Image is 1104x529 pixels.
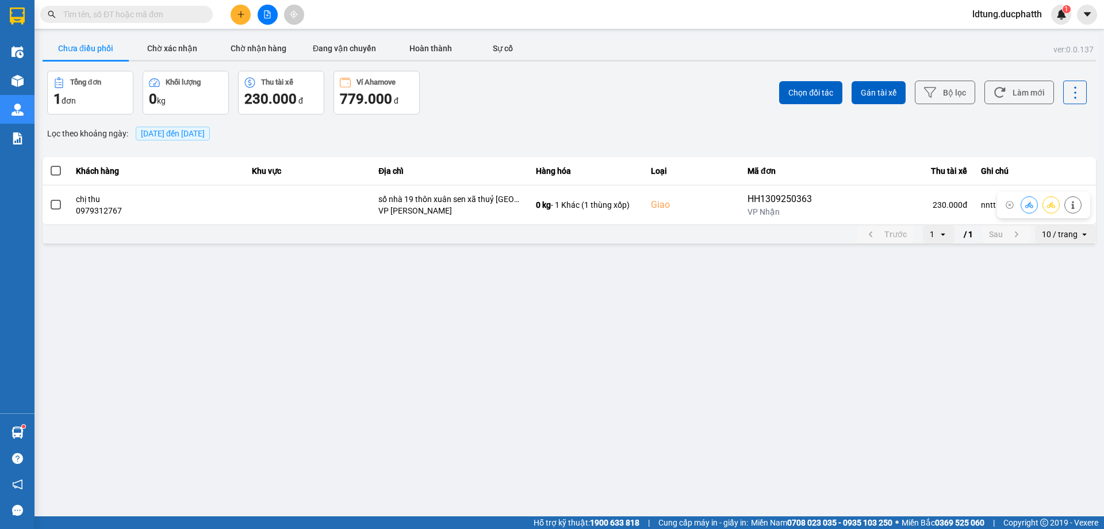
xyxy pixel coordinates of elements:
[902,516,984,529] span: Miền Bắc
[651,198,734,212] div: Giao
[301,37,388,60] button: Đang vận chuyển
[136,127,210,140] span: [DATE] đến [DATE]
[963,7,1051,21] span: ldtung.ducphatth
[143,71,229,115] button: Khối lượng0kg
[779,81,842,104] button: Chọn đối tác
[1056,9,1067,20] img: icon-new-feature
[22,425,25,428] sup: 1
[938,230,948,239] svg: open
[1077,5,1097,25] button: caret-down
[1080,230,1089,239] svg: open
[53,91,62,107] span: 1
[261,78,293,86] div: Thu tài xế
[11,132,24,144] img: solution-icon
[915,81,975,104] button: Bộ lọc
[333,71,420,115] button: Ví Ahamove779.000 đ
[237,10,245,18] span: plus
[11,104,24,116] img: warehouse-icon
[861,87,896,98] span: Gán tài xế
[474,37,531,60] button: Sự cố
[47,71,133,115] button: Tổng đơn1đơn
[340,91,392,107] span: 779.000
[787,518,892,527] strong: 0708 023 035 - 0935 103 250
[12,453,23,464] span: question-circle
[1042,229,1078,240] div: 10 / trang
[258,5,278,25] button: file-add
[371,157,529,185] th: Địa chỉ
[340,90,413,108] div: đ
[974,157,1096,185] th: Ghi chú
[1063,5,1071,13] sup: 1
[10,7,25,25] img: logo-vxr
[244,90,318,108] div: đ
[245,157,372,185] th: Khu vực
[11,427,24,439] img: warehouse-icon
[935,518,984,527] strong: 0369 525 060
[215,37,301,60] button: Chờ nhận hàng
[53,90,127,108] div: đơn
[747,206,820,218] div: VP Nhận
[981,199,1089,211] div: nntt
[834,164,967,178] div: Thu tài xế
[166,78,201,86] div: Khối lượng
[76,193,238,205] div: chị thu
[529,157,644,185] th: Hàng hóa
[984,81,1054,104] button: Làm mới
[534,516,639,529] span: Hỗ trợ kỹ thuật:
[751,516,892,529] span: Miền Nam
[747,192,820,206] div: HH1309250363
[63,8,199,21] input: Tìm tên, số ĐT hoặc mã đơn
[1079,229,1080,240] input: Selected 10 / trang.
[658,516,748,529] span: Cung cấp máy in - giấy in:
[741,157,827,185] th: Mã đơn
[76,205,238,216] div: 0979312767
[590,518,639,527] strong: 1900 633 818
[290,10,298,18] span: aim
[149,91,157,107] span: 0
[895,520,899,525] span: ⚪️
[648,516,650,529] span: |
[47,127,128,140] span: Lọc theo khoảng ngày :
[69,157,245,185] th: Khách hàng
[857,226,914,243] button: previous page. current page 1 / 1
[11,75,24,87] img: warehouse-icon
[284,5,304,25] button: aim
[982,226,1030,243] button: next page. current page 1 / 1
[1082,9,1092,20] span: caret-down
[141,129,205,138] span: 13/09/2025 đến 13/09/2025
[834,199,967,211] div: 230.000 đ
[263,10,271,18] span: file-add
[536,199,637,211] div: - 1 Khác (1 thùng xốp)
[993,516,995,529] span: |
[149,90,223,108] div: kg
[852,81,906,104] button: Gán tài xế
[231,5,251,25] button: plus
[244,91,297,107] span: 230.000
[11,46,24,58] img: warehouse-icon
[356,78,396,86] div: Ví Ahamove
[1064,5,1068,13] span: 1
[129,37,215,60] button: Chờ xác nhận
[788,87,833,98] span: Chọn đối tác
[70,78,101,86] div: Tổng đơn
[1040,519,1048,527] span: copyright
[378,205,522,216] div: VP [PERSON_NAME]
[43,37,129,60] button: Chưa điều phối
[930,229,934,240] div: 1
[12,479,23,490] span: notification
[964,227,973,241] span: / 1
[48,10,56,18] span: search
[536,200,551,210] span: 0 kg
[388,37,474,60] button: Hoàn thành
[238,71,324,115] button: Thu tài xế230.000 đ
[644,157,741,185] th: Loại
[12,505,23,516] span: message
[378,193,522,205] div: số nhà 19 thôn xuân sen xã thuỷ [GEOGRAPHIC_DATA]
